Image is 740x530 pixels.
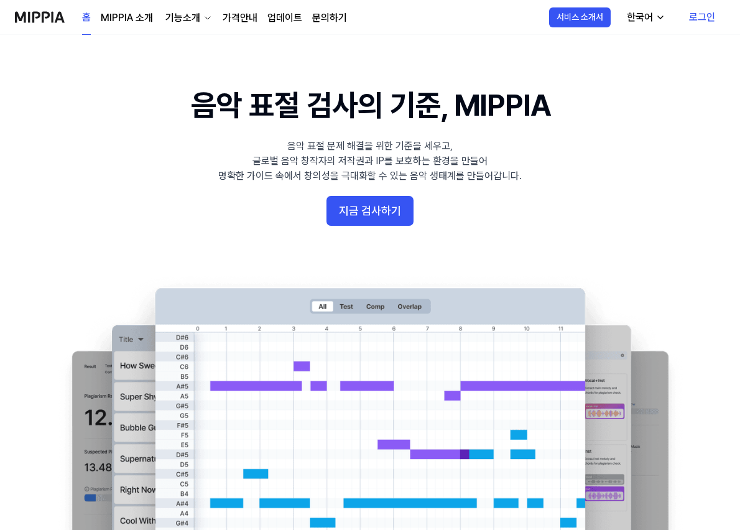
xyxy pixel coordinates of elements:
[191,85,550,126] h1: 음악 표절 검사의 기준, MIPPIA
[624,10,655,25] div: 한국어
[617,5,673,30] button: 한국어
[101,11,153,26] a: MIPPIA 소개
[163,11,213,26] button: 기능소개
[549,7,611,27] button: 서비스 소개서
[218,139,522,184] div: 음악 표절 문제 해결을 위한 기준을 세우고, 글로벌 음악 창작자의 저작권과 IP를 보호하는 환경을 만들어 명확한 가이드 속에서 창의성을 극대화할 수 있는 음악 생태계를 만들어...
[223,11,257,26] a: 가격안내
[312,11,347,26] a: 문의하기
[326,196,414,226] button: 지금 검사하기
[82,1,91,35] a: 홈
[267,11,302,26] a: 업데이트
[163,11,203,26] div: 기능소개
